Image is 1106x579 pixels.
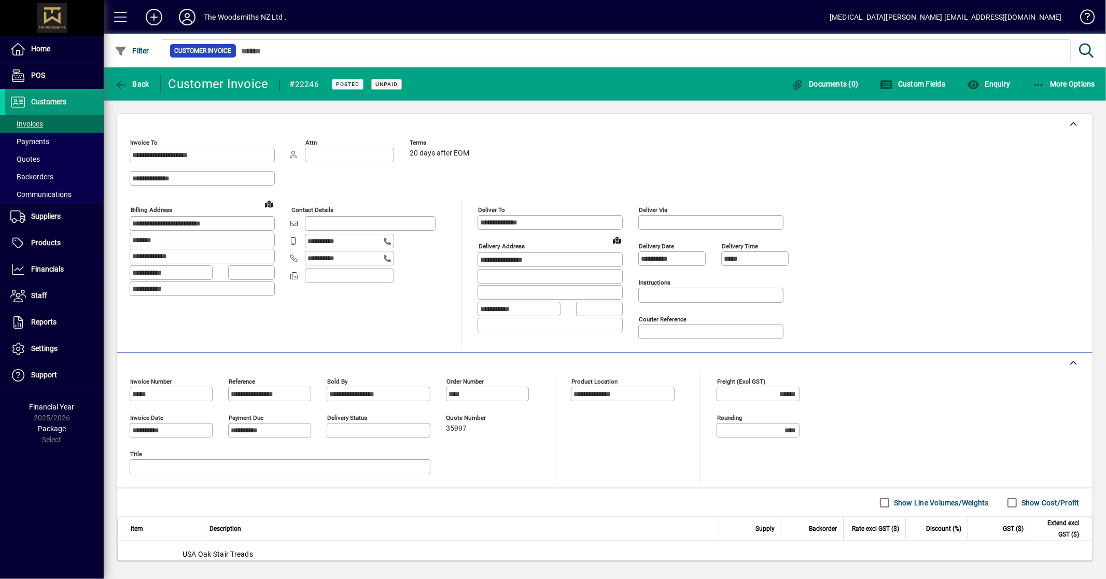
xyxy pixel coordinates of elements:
[115,80,149,88] span: Back
[446,425,467,433] span: 35997
[38,425,66,433] span: Package
[1030,75,1098,93] button: More Options
[1032,80,1096,88] span: More Options
[261,195,277,212] a: View on map
[5,309,104,335] a: Reports
[31,291,47,300] span: Staff
[10,173,53,181] span: Backorders
[967,80,1010,88] span: Enquiry
[639,316,687,323] mat-label: Courier Reference
[478,206,505,214] mat-label: Deliver To
[10,137,49,146] span: Payments
[571,378,618,385] mat-label: Product location
[446,415,508,421] span: Quote number
[112,75,152,93] button: Back
[410,149,469,158] span: 20 days after EOM
[5,150,104,168] a: Quotes
[639,206,667,214] mat-label: Deliver via
[115,47,149,55] span: Filter
[31,371,57,379] span: Support
[204,9,287,25] div: The Woodsmiths NZ Ltd .
[375,81,398,88] span: Unpaid
[31,318,57,326] span: Reports
[852,523,899,534] span: Rate excl GST ($)
[1019,498,1080,508] label: Show Cost/Profit
[5,63,104,89] a: POS
[31,265,64,273] span: Financials
[609,232,625,248] a: View on map
[229,414,263,421] mat-label: Payment due
[5,230,104,256] a: Products
[30,403,75,411] span: Financial Year
[5,283,104,309] a: Staff
[722,243,758,250] mat-label: Delivery time
[1072,2,1093,36] a: Knowledge Base
[926,523,961,534] span: Discount (%)
[791,80,859,88] span: Documents (0)
[130,139,158,146] mat-label: Invoice To
[5,204,104,230] a: Suppliers
[5,115,104,133] a: Invoices
[130,378,172,385] mat-label: Invoice number
[717,414,742,421] mat-label: Rounding
[410,139,472,146] span: Terms
[327,414,367,421] mat-label: Delivery status
[5,168,104,186] a: Backorders
[809,523,837,534] span: Backorder
[880,80,946,88] span: Custom Fields
[31,238,61,247] span: Products
[639,243,674,250] mat-label: Delivery date
[327,378,347,385] mat-label: Sold by
[104,75,161,93] app-page-header-button: Back
[1003,523,1024,534] span: GST ($)
[5,336,104,362] a: Settings
[31,71,45,79] span: POS
[1037,517,1079,540] span: Extend excl GST ($)
[130,450,142,458] mat-label: Title
[31,212,61,220] span: Suppliers
[229,378,255,385] mat-label: Reference
[112,41,152,60] button: Filter
[789,75,861,93] button: Documents (0)
[964,75,1013,93] button: Enquiry
[10,120,43,128] span: Invoices
[31,97,66,106] span: Customers
[639,279,670,286] mat-label: Instructions
[131,523,143,534] span: Item
[130,414,163,421] mat-label: Invoice date
[169,76,269,92] div: Customer Invoice
[878,75,948,93] button: Custom Fields
[717,378,765,385] mat-label: Freight (excl GST)
[10,190,72,199] span: Communications
[290,76,319,93] div: #22246
[5,362,104,388] a: Support
[171,8,204,26] button: Profile
[830,9,1062,25] div: [MEDICAL_DATA][PERSON_NAME] [EMAIL_ADDRESS][DOMAIN_NAME]
[305,139,317,146] mat-label: Attn
[892,498,989,508] label: Show Line Volumes/Weights
[446,378,484,385] mat-label: Order number
[5,257,104,283] a: Financials
[5,133,104,150] a: Payments
[31,45,50,53] span: Home
[31,344,58,352] span: Settings
[10,155,40,163] span: Quotes
[137,8,171,26] button: Add
[5,36,104,62] a: Home
[336,81,359,88] span: Posted
[209,523,241,534] span: Description
[5,186,104,203] a: Communications
[755,523,775,534] span: Supply
[174,46,232,56] span: Customer Invoice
